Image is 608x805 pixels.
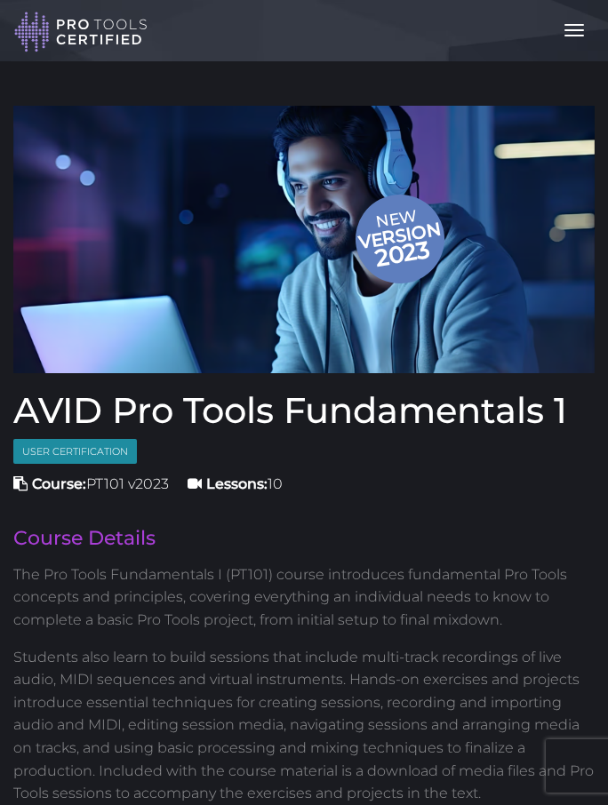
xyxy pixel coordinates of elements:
[13,646,595,805] p: Students also learn to build sessions that include multi-track recordings of live audio, MIDI seq...
[356,232,449,275] span: 2023
[13,475,169,492] span: PT101 v2023
[355,223,444,247] span: version
[188,475,283,492] span: 10
[13,563,595,632] p: The Pro Tools Fundamentals I (PT101) course introduces fundamental Pro Tools concepts and princip...
[13,439,137,465] span: User Certification
[355,205,449,275] span: New
[13,391,595,430] h1: AVID Pro Tools Fundamentals 1
[13,106,595,373] img: Pro tools certified Fundamentals 1 Course cover
[32,475,86,492] strong: Course:
[206,475,268,492] strong: Lessons:
[14,11,148,53] img: Pro Tools Certified Logo
[13,528,595,549] h2: Course Details
[13,106,595,373] a: Newversion 2023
